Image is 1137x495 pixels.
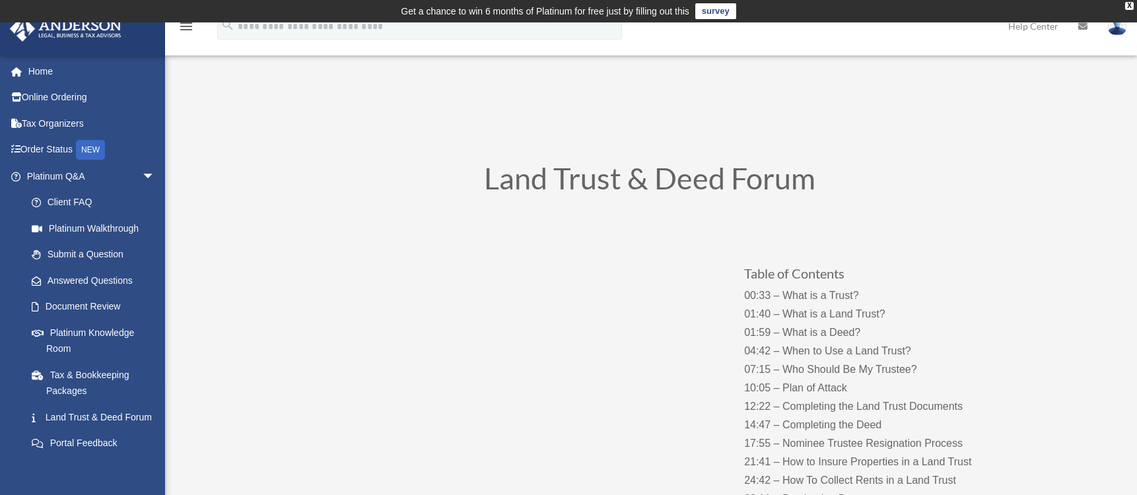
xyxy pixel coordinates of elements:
[18,362,175,404] a: Tax & Bookkeeping Packages
[744,267,1005,286] h3: Table of Contents
[1107,16,1127,36] img: User Pic
[18,267,175,294] a: Answered Questions
[9,137,175,164] a: Order StatusNEW
[221,18,235,32] i: search
[9,110,175,137] a: Tax Organizers
[401,3,689,19] div: Get a chance to win 6 months of Platinum for free just by filling out this
[76,140,105,160] div: NEW
[18,319,175,362] a: Platinum Knowledge Room
[695,3,736,19] a: survey
[9,163,175,189] a: Platinum Q&Aarrow_drop_down
[18,294,175,320] a: Document Review
[1125,2,1134,10] div: close
[9,84,175,111] a: Online Ordering
[293,164,1006,200] h1: Land Trust & Deed Forum
[9,58,175,84] a: Home
[178,23,194,34] a: menu
[6,16,125,42] img: Anderson Advisors Platinum Portal
[18,215,175,242] a: Platinum Walkthrough
[18,404,168,430] a: Land Trust & Deed Forum
[18,430,175,457] a: Portal Feedback
[142,163,168,190] span: arrow_drop_down
[178,18,194,34] i: menu
[18,242,175,268] a: Submit a Question
[18,189,175,216] a: Client FAQ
